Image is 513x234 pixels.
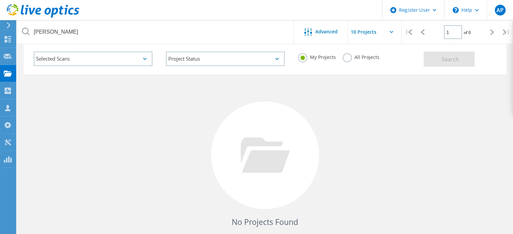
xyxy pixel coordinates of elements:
label: All Projects [343,53,379,60]
span: Search [441,56,459,63]
input: Search projects by name, owner, ID, company, etc [17,20,294,44]
div: Selected Scans [34,52,152,66]
span: AP [496,7,504,13]
span: of 0 [464,30,471,35]
div: | [499,20,513,44]
span: Advanced [315,29,338,34]
a: Live Optics Dashboard [7,14,79,19]
svg: \n [453,7,459,13]
div: Project Status [166,52,285,66]
h4: No Projects Found [30,216,500,228]
div: | [402,20,416,44]
label: My Projects [298,53,336,60]
button: Search [424,52,475,67]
